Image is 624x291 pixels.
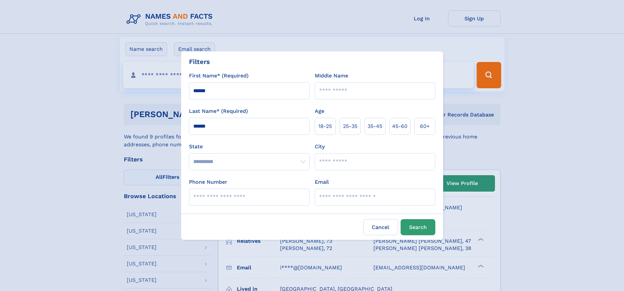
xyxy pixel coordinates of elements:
label: City [315,143,325,151]
label: Cancel [363,219,398,235]
label: Last Name* (Required) [189,107,248,115]
span: 60+ [420,122,430,130]
label: State [189,143,310,151]
label: Email [315,178,329,186]
label: Phone Number [189,178,227,186]
label: Middle Name [315,72,348,80]
label: Age [315,107,324,115]
button: Search [401,219,435,235]
span: 35‑45 [368,122,382,130]
div: Filters [189,57,210,67]
span: 25‑35 [343,122,357,130]
span: 45‑60 [392,122,407,130]
span: 18‑25 [318,122,332,130]
label: First Name* (Required) [189,72,249,80]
